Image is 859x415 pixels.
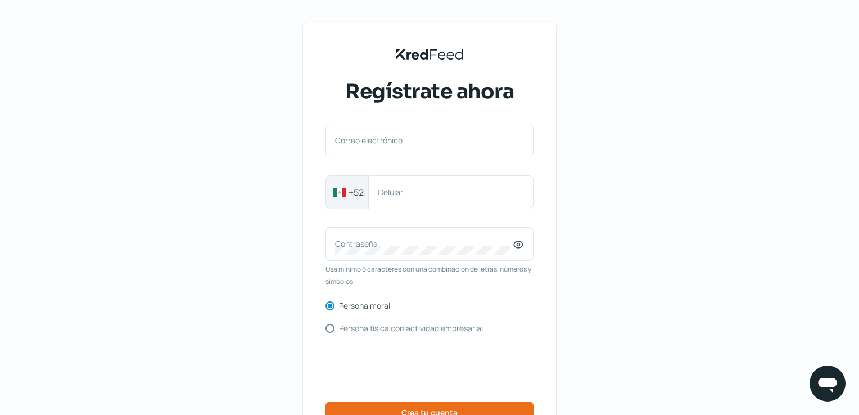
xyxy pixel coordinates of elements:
[378,187,513,197] label: Celular
[816,372,839,395] img: chatIcon
[349,186,364,199] span: +52
[335,238,513,249] label: Contraseña
[339,302,390,310] label: Persona moral
[325,263,534,287] span: Usa mínimo 6 caracteres con una combinación de letras, números y símbolos
[345,78,514,106] span: Regístrate ahora
[339,324,483,332] label: Persona física con actividad empresarial
[344,346,515,390] iframe: reCAPTCHA
[335,135,513,146] label: Correo electrónico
